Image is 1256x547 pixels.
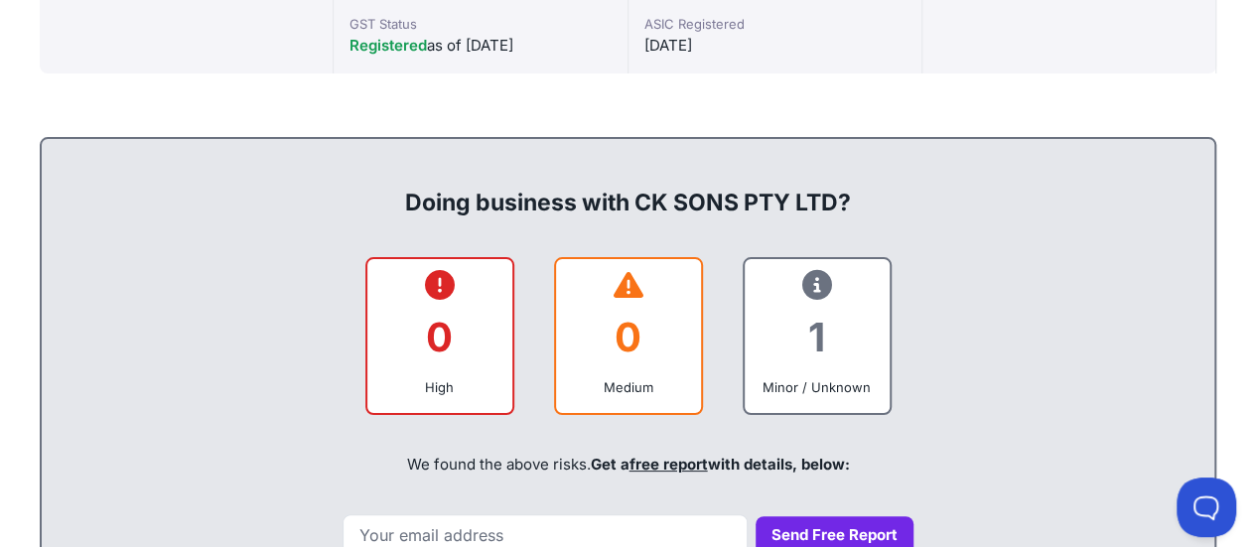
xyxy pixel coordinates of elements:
span: Registered [349,36,427,55]
a: free report [629,455,708,474]
div: as of [DATE] [349,34,611,58]
div: 0 [572,297,685,377]
iframe: Toggle Customer Support [1177,478,1236,537]
div: [DATE] [644,34,906,58]
div: 0 [383,297,496,377]
span: Get a with details, below: [591,455,850,474]
div: 1 [761,297,874,377]
div: High [383,377,496,397]
div: Medium [572,377,685,397]
div: Doing business with CK SONS PTY LTD? [62,155,1194,218]
div: We found the above risks. [62,431,1194,498]
div: Minor / Unknown [761,377,874,397]
div: ASIC Registered [644,14,906,34]
div: GST Status [349,14,611,34]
